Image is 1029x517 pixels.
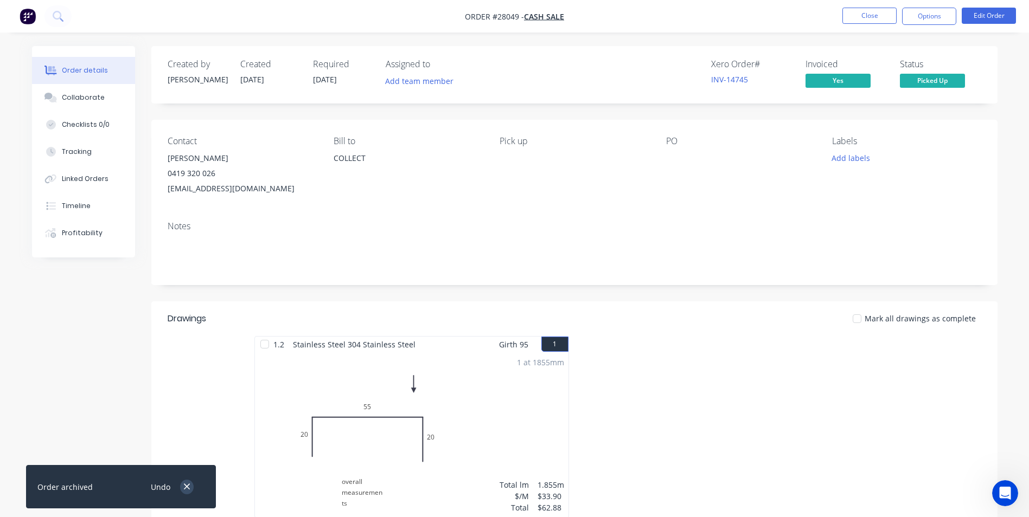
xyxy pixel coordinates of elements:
[240,59,300,69] div: Created
[334,151,482,185] div: COLLECT
[666,136,815,146] div: PO
[32,84,135,111] button: Collaborate
[902,8,956,25] button: Options
[900,74,965,87] span: Picked Up
[500,490,529,502] div: $/M
[62,147,92,157] div: Tracking
[806,74,871,87] span: Yes
[20,8,36,24] img: Factory
[168,151,316,196] div: [PERSON_NAME]0419 320 026[EMAIL_ADDRESS][DOMAIN_NAME]
[524,11,564,22] a: CASH SALE
[240,74,264,85] span: [DATE]
[62,174,108,184] div: Linked Orders
[32,165,135,192] button: Linked Orders
[62,201,91,211] div: Timeline
[334,136,482,146] div: Bill to
[168,181,316,196] div: [EMAIL_ADDRESS][DOMAIN_NAME]
[517,357,564,368] div: 1 at 1855mm
[386,59,494,69] div: Assigned to
[289,337,420,352] span: Stainless Steel 304 Stainless Steel
[32,111,135,138] button: Checklists 0/0
[865,313,976,324] span: Mark all drawings as complete
[806,59,887,69] div: Invoiced
[145,480,176,494] button: Undo
[900,59,981,69] div: Status
[711,74,748,85] a: INV-14745
[900,74,965,90] button: Picked Up
[32,219,135,247] button: Profitability
[168,74,227,85] div: [PERSON_NAME]
[538,502,564,513] div: $62.88
[62,228,103,238] div: Profitability
[500,136,648,146] div: Pick up
[168,312,206,325] div: Drawings
[992,480,1018,506] iframe: Intercom live chat
[313,59,373,69] div: Required
[32,57,135,84] button: Order details
[538,479,564,490] div: 1.855m
[541,337,568,352] button: 1
[62,93,105,102] div: Collaborate
[826,151,876,165] button: Add labels
[32,192,135,219] button: Timeline
[168,221,981,231] div: Notes
[386,74,459,88] button: Add team member
[832,136,981,146] div: Labels
[168,166,316,181] div: 0419 320 026
[465,11,524,22] span: Order #28049 -
[842,8,897,24] button: Close
[379,74,459,88] button: Add team member
[962,8,1016,24] button: Edit Order
[62,120,110,130] div: Checklists 0/0
[32,138,135,165] button: Tracking
[62,66,108,75] div: Order details
[500,502,529,513] div: Total
[538,490,564,502] div: $33.90
[168,136,316,146] div: Contact
[334,151,482,166] div: COLLECT
[269,337,289,352] span: 1.2
[313,74,337,85] span: [DATE]
[168,59,227,69] div: Created by
[711,59,792,69] div: Xero Order #
[500,479,529,490] div: Total lm
[37,481,93,493] div: Order archived
[168,151,316,166] div: [PERSON_NAME]
[499,337,528,352] span: Girth 95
